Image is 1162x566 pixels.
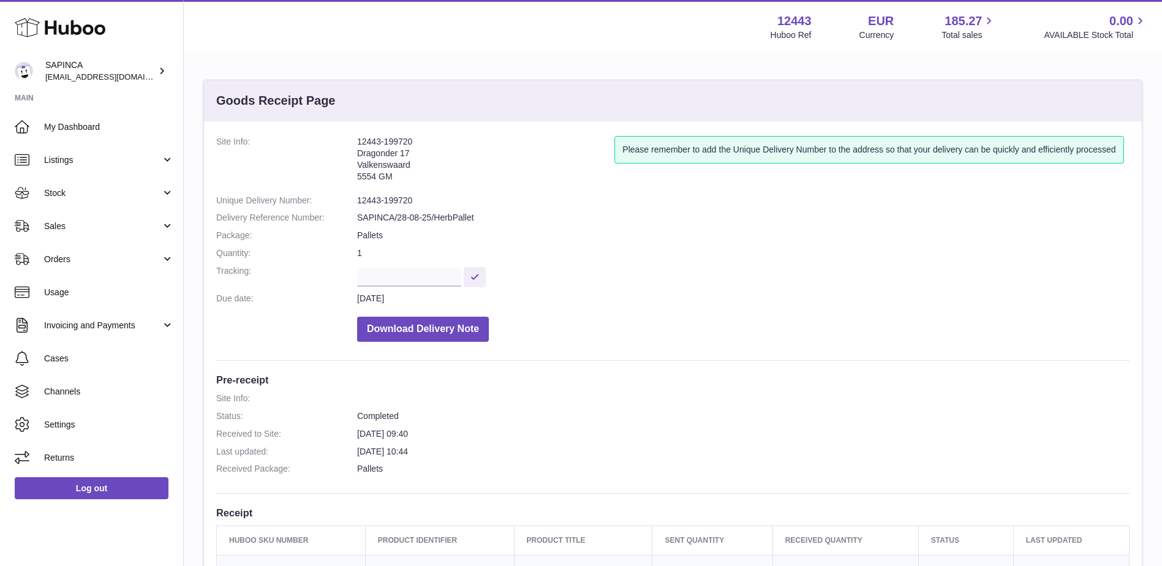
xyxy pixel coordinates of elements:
[357,136,614,189] address: 12443-199720 Dragonder 17 Valkenswaard 5554 GM
[918,526,1013,555] th: Status
[652,526,772,555] th: Sent Quantity
[1044,29,1147,41] span: AVAILABLE Stock Total
[772,526,918,555] th: Received Quantity
[357,428,1130,440] dd: [DATE] 09:40
[514,526,652,555] th: Product title
[216,265,357,287] dt: Tracking:
[614,136,1123,164] div: Please remember to add the Unique Delivery Number to the address so that your delivery can be qui...
[945,13,982,29] span: 185.27
[44,353,174,364] span: Cases
[44,154,161,166] span: Listings
[357,195,1130,206] dd: 12443-199720
[44,386,174,398] span: Channels
[45,59,156,83] div: SAPINCA
[216,92,336,109] h3: Goods Receipt Page
[1109,13,1133,29] span: 0.00
[357,317,489,342] button: Download Delivery Note
[357,230,1130,241] dd: Pallets
[357,212,1130,224] dd: SAPINCA/28-08-25/HerbPallet
[771,29,812,41] div: Huboo Ref
[216,506,1130,519] h3: Receipt
[216,136,357,189] dt: Site Info:
[357,463,1130,475] dd: Pallets
[216,463,357,475] dt: Received Package:
[216,293,357,304] dt: Due date:
[217,526,366,555] th: Huboo SKU Number
[44,254,161,265] span: Orders
[44,452,174,464] span: Returns
[1044,13,1147,41] a: 0.00 AVAILABLE Stock Total
[868,13,894,29] strong: EUR
[216,428,357,440] dt: Received to Site:
[216,195,357,206] dt: Unique Delivery Number:
[15,62,33,80] img: internalAdmin-12443@internal.huboo.com
[777,13,812,29] strong: 12443
[365,526,514,555] th: Product Identifier
[1013,526,1129,555] th: Last updated
[216,230,357,241] dt: Package:
[859,29,894,41] div: Currency
[15,477,168,499] a: Log out
[357,410,1130,422] dd: Completed
[216,247,357,259] dt: Quantity:
[216,393,357,404] dt: Site Info:
[216,373,1130,387] h3: Pre-receipt
[44,320,161,331] span: Invoicing and Payments
[357,247,1130,259] dd: 1
[44,121,174,133] span: My Dashboard
[44,187,161,199] span: Stock
[216,212,357,224] dt: Delivery Reference Number:
[45,72,180,81] span: [EMAIL_ADDRESS][DOMAIN_NAME]
[357,293,1130,304] dd: [DATE]
[941,13,996,41] a: 185.27 Total sales
[357,446,1130,458] dd: [DATE] 10:44
[941,29,996,41] span: Total sales
[216,446,357,458] dt: Last updated:
[44,287,174,298] span: Usage
[216,410,357,422] dt: Status:
[44,221,161,232] span: Sales
[44,419,174,431] span: Settings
